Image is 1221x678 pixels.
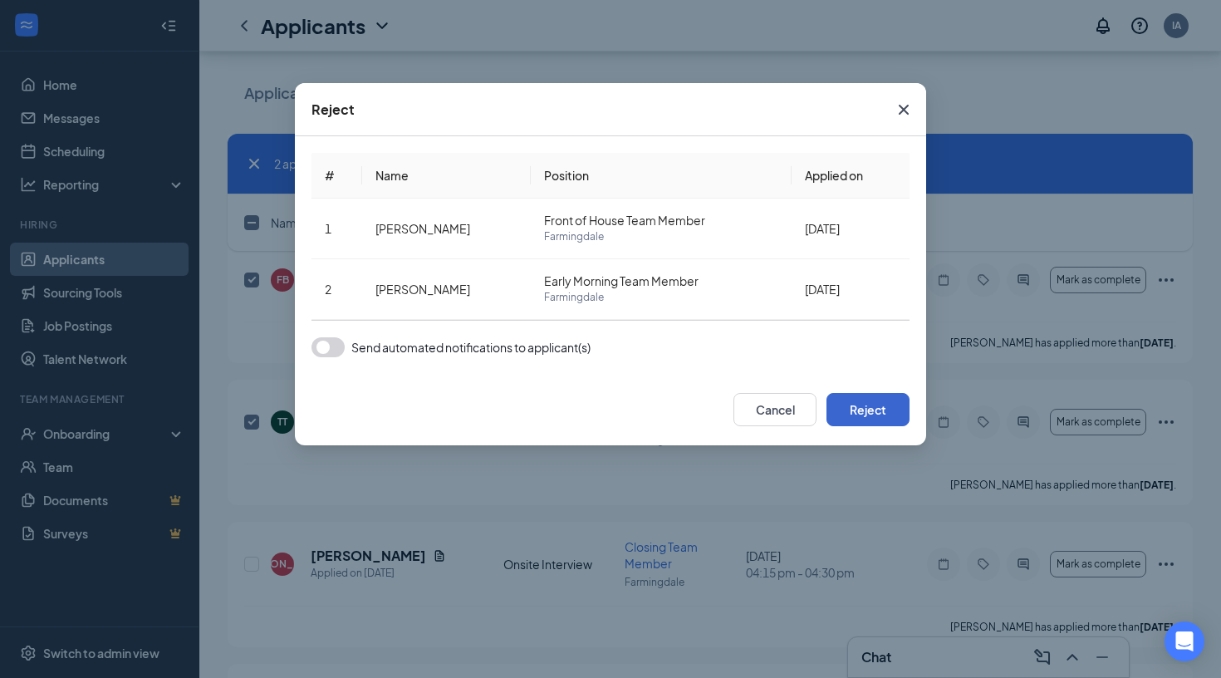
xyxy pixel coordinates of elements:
[325,282,331,297] span: 2
[881,83,926,136] button: Close
[325,221,331,236] span: 1
[826,393,910,426] button: Reject
[544,273,778,289] span: Early Morning Team Member
[362,199,531,259] td: [PERSON_NAME]
[792,199,910,259] td: [DATE]
[544,228,778,245] span: Farmingdale
[894,100,914,120] svg: Cross
[792,153,910,199] th: Applied on
[1165,621,1204,661] div: Open Intercom Messenger
[351,337,591,357] span: Send automated notifications to applicant(s)
[362,259,531,320] td: [PERSON_NAME]
[362,153,531,199] th: Name
[792,259,910,320] td: [DATE]
[311,153,362,199] th: #
[544,289,778,306] span: Farmingdale
[531,153,792,199] th: Position
[544,212,778,228] span: Front of House Team Member
[733,393,816,426] button: Cancel
[311,101,355,119] div: Reject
